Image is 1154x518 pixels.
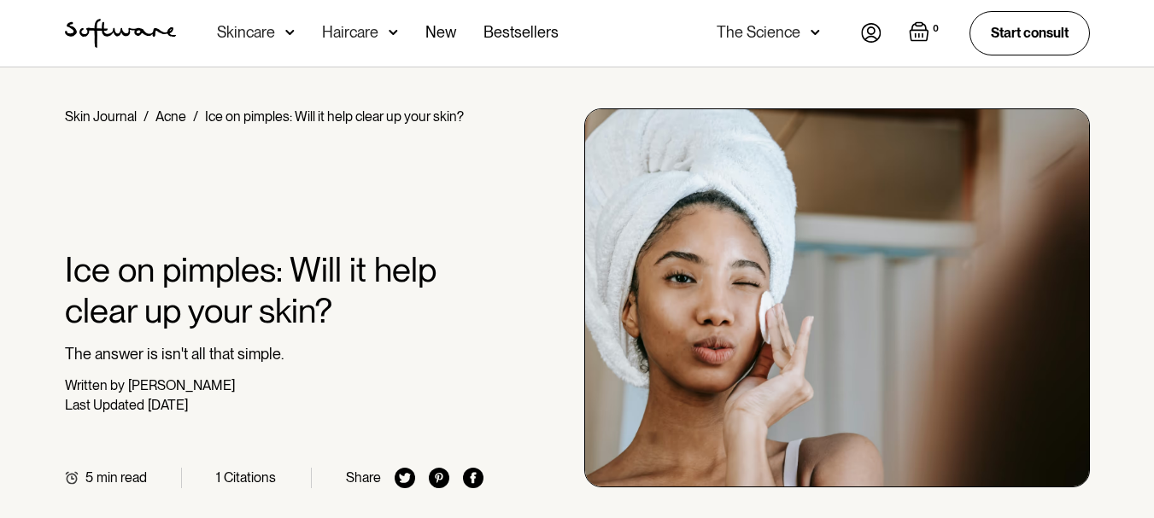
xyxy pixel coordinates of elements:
[65,108,137,125] a: Skin Journal
[144,108,149,125] div: /
[128,377,235,393] div: [PERSON_NAME]
[429,468,449,488] img: pinterest icon
[148,397,188,413] div: [DATE]
[463,468,483,488] img: facebook icon
[395,468,415,488] img: twitter icon
[322,24,378,41] div: Haircare
[85,469,93,486] div: 5
[65,345,484,364] p: The answer is isn't all that simple.
[65,249,484,331] h1: Ice on pimples: Will it help clear up your skin?
[717,24,800,41] div: The Science
[389,24,398,41] img: arrow down
[65,19,176,48] img: Software Logo
[346,469,381,486] div: Share
[193,108,198,125] div: /
[811,24,820,41] img: arrow down
[909,21,942,45] a: Open empty cart
[224,469,276,486] div: Citations
[969,11,1090,55] a: Start consult
[65,19,176,48] a: home
[205,108,464,125] div: Ice on pimples: Will it help clear up your skin?
[929,21,942,37] div: 0
[285,24,295,41] img: arrow down
[65,397,144,413] div: Last Updated
[65,377,125,393] div: Written by
[217,24,275,41] div: Skincare
[97,469,147,486] div: min read
[155,108,186,125] a: Acne
[216,469,220,486] div: 1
